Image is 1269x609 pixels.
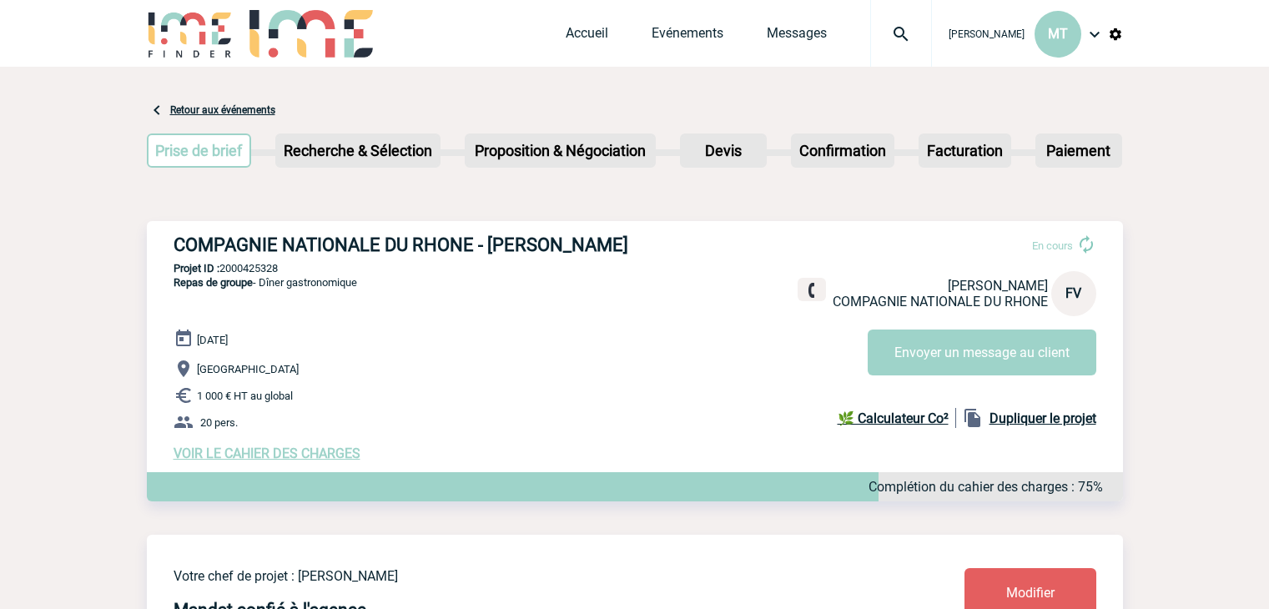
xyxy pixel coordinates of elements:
a: Retour aux événements [170,104,275,116]
span: Modifier [1006,585,1055,601]
p: Votre chef de projet : [PERSON_NAME] [174,568,866,584]
p: Devis [682,135,765,166]
a: Evénements [652,25,723,48]
button: Envoyer un message au client [868,330,1096,375]
span: 20 pers. [200,416,238,429]
span: - Dîner gastronomique [174,276,357,289]
span: 1 000 € HT au global [197,390,293,402]
span: FV [1065,285,1081,301]
p: 2000425328 [147,262,1123,274]
a: 🌿 Calculateur Co² [838,408,956,428]
p: Prise de brief [149,135,250,166]
a: Messages [767,25,827,48]
span: MT [1048,26,1068,42]
p: Recherche & Sélection [277,135,439,166]
span: [GEOGRAPHIC_DATA] [197,363,299,375]
span: [PERSON_NAME] [948,278,1048,294]
h3: COMPAGNIE NATIONALE DU RHONE - [PERSON_NAME] [174,234,674,255]
img: IME-Finder [147,10,234,58]
a: VOIR LE CAHIER DES CHARGES [174,445,360,461]
p: Paiement [1037,135,1120,166]
p: Proposition & Négociation [466,135,654,166]
span: En cours [1032,239,1073,252]
img: fixe.png [804,283,819,298]
span: Repas de groupe [174,276,253,289]
img: file_copy-black-24dp.png [963,408,983,428]
b: 🌿 Calculateur Co² [838,410,949,426]
b: Projet ID : [174,262,219,274]
span: COMPAGNIE NATIONALE DU RHONE [833,294,1048,310]
p: Facturation [920,135,1010,166]
a: Accueil [566,25,608,48]
span: [PERSON_NAME] [949,28,1025,40]
p: Confirmation [793,135,893,166]
b: Dupliquer le projet [990,410,1096,426]
span: [DATE] [197,334,228,346]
